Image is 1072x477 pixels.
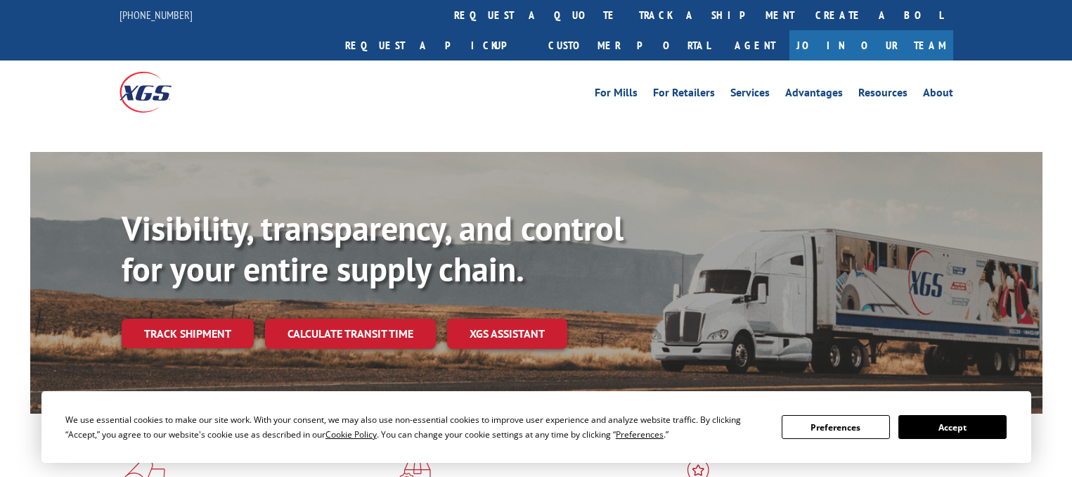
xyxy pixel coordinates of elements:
[898,415,1007,439] button: Accept
[265,319,436,349] a: Calculate transit time
[785,87,843,103] a: Advantages
[120,8,193,22] a: [PHONE_NUMBER]
[616,428,664,440] span: Preferences
[923,87,953,103] a: About
[595,87,638,103] a: For Mills
[122,319,254,348] a: Track shipment
[721,30,789,61] a: Agent
[653,87,715,103] a: For Retailers
[730,87,770,103] a: Services
[447,319,567,349] a: XGS ASSISTANT
[41,391,1031,463] div: Cookie Consent Prompt
[858,87,908,103] a: Resources
[65,412,765,442] div: We use essential cookies to make our site work. With your consent, we may also use non-essential ...
[325,428,377,440] span: Cookie Policy
[538,30,721,61] a: Customer Portal
[122,206,624,291] b: Visibility, transparency, and control for your entire supply chain.
[789,30,953,61] a: Join Our Team
[782,415,890,439] button: Preferences
[335,30,538,61] a: Request a pickup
